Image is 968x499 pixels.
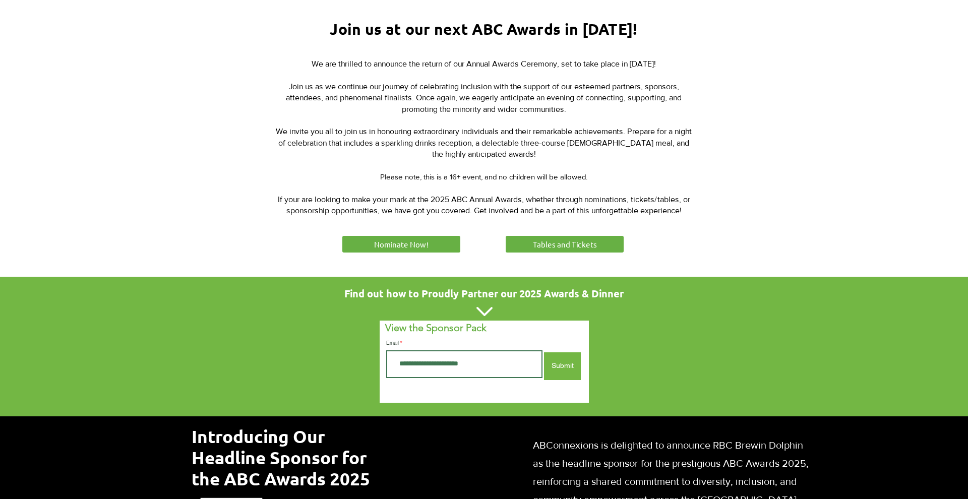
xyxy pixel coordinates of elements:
span: View the Sponsor Pack [385,322,487,334]
span: We invite you all to join us in honouring extraordinary individuals and their remarkable achievem... [276,127,692,158]
a: Tables and Tickets [504,234,625,254]
span: Introducing Our Headline Sponsor for the ABC Awards 2025 [192,425,370,489]
a: Nominate Now! [341,234,462,254]
span: Join us as we continue our journey of celebrating inclusion with the support of our esteemed part... [286,82,682,113]
span: Submit [552,361,574,371]
span: Join us at our next ABC Awards in [DATE]! [330,20,637,38]
span: Tables and Tickets [533,239,597,249]
span: We are thrilled to announce the return of our Annual Awards Ceremony, set to take place in [DATE]! [312,59,656,68]
label: Email [386,341,542,346]
span: If your are looking to make your mark at the 2025 ABC Annual Awards, whether through nominations,... [278,195,690,215]
span: Please note, this is a 16+ event, and no children will be allowed. [380,172,587,181]
span: Find out how to Proudly Partner our 2025 Awards & Dinner [344,287,624,300]
span: Nominate Now! [374,239,429,249]
button: Submit [544,352,581,380]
